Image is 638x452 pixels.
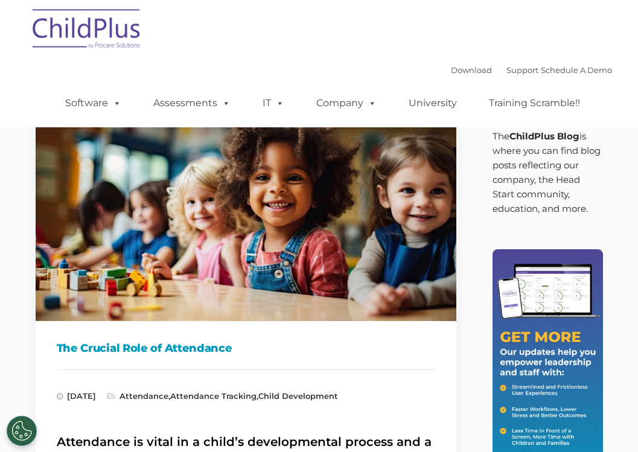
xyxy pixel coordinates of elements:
[36,84,457,321] img: ChildPlus - The Crucial Role of Attendance
[451,65,612,75] font: |
[120,391,168,401] a: Attendance
[541,65,612,75] a: Schedule A Demo
[451,65,492,75] a: Download
[250,91,296,115] a: IT
[57,391,96,401] span: [DATE]
[509,130,579,142] strong: ChildPlus Blog
[170,391,257,401] a: Attendance Tracking
[27,1,147,61] img: ChildPlus by Procare Solutions
[493,129,603,216] p: The is where you can find blog posts reflecting our company, the Head Start community, education,...
[477,91,592,115] a: Training Scramble!!
[57,339,436,357] h1: The Crucial Role of Attendance
[304,91,389,115] a: Company
[397,91,469,115] a: University
[107,391,338,401] span: , ,
[258,391,338,401] a: Child Development
[141,91,243,115] a: Assessments
[7,416,37,446] button: Cookies Settings
[506,65,538,75] a: Support
[53,91,133,115] a: Software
